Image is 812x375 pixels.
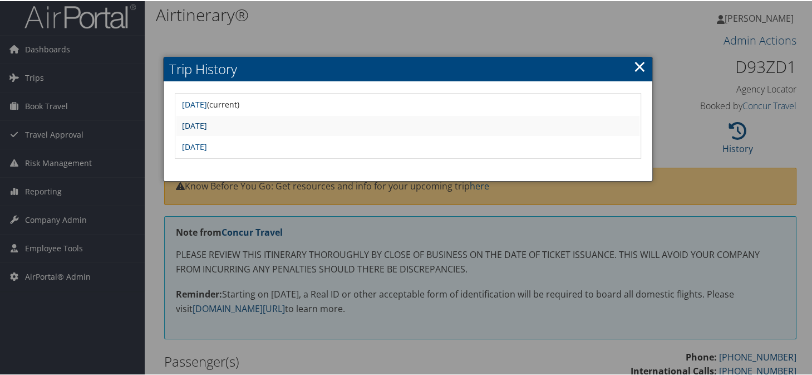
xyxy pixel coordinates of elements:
[633,54,646,76] a: ×
[182,140,207,151] a: [DATE]
[182,98,207,109] a: [DATE]
[182,119,207,130] a: [DATE]
[164,56,652,80] h2: Trip History
[176,94,639,114] td: (current)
